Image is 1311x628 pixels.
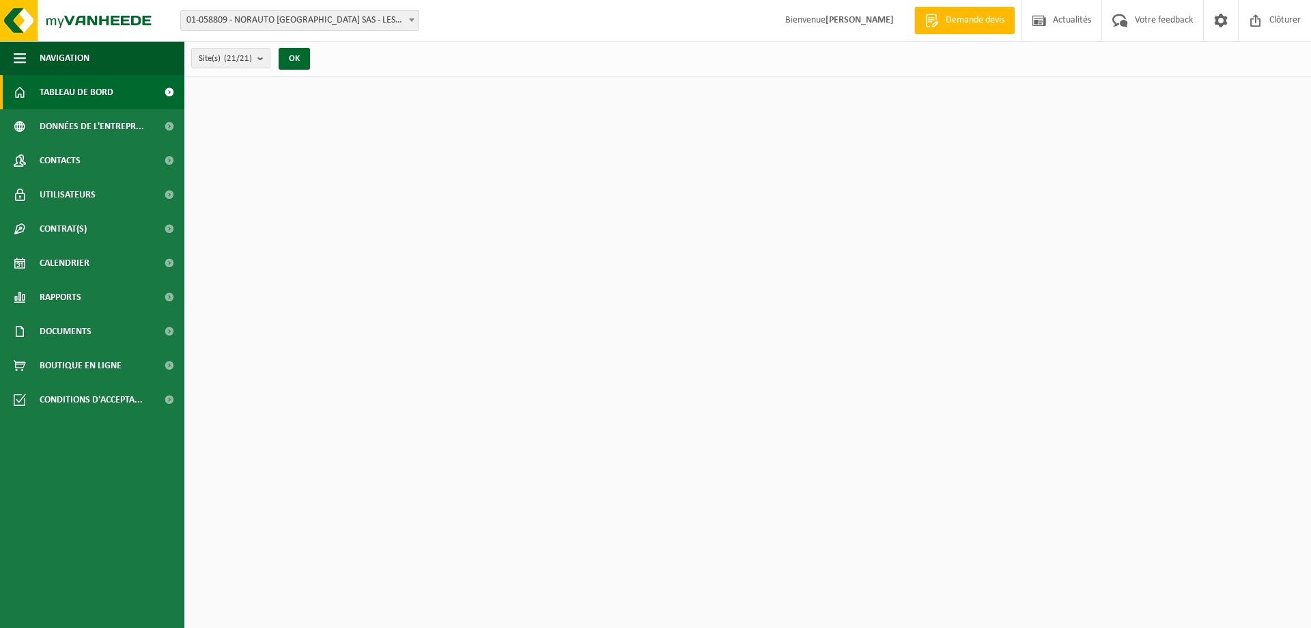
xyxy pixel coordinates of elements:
[40,383,143,417] span: Conditions d'accepta...
[191,48,270,68] button: Site(s)(21/21)
[40,246,89,280] span: Calendrier
[180,10,419,31] span: 01-058809 - NORAUTO FRANCE SAS - LESQUIN CEDEX
[40,349,122,383] span: Boutique en ligne
[40,41,89,75] span: Navigation
[279,48,310,70] button: OK
[826,15,894,25] strong: [PERSON_NAME]
[199,49,252,69] span: Site(s)
[40,109,144,144] span: Données de l'entrepr...
[914,7,1015,34] a: Demande devis
[942,14,1008,27] span: Demande devis
[40,314,91,349] span: Documents
[40,75,113,109] span: Tableau de bord
[181,11,419,30] span: 01-058809 - NORAUTO FRANCE SAS - LESQUIN CEDEX
[224,54,252,63] count: (21/21)
[40,212,87,246] span: Contrat(s)
[40,144,81,178] span: Contacts
[40,280,81,314] span: Rapports
[40,178,96,212] span: Utilisateurs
